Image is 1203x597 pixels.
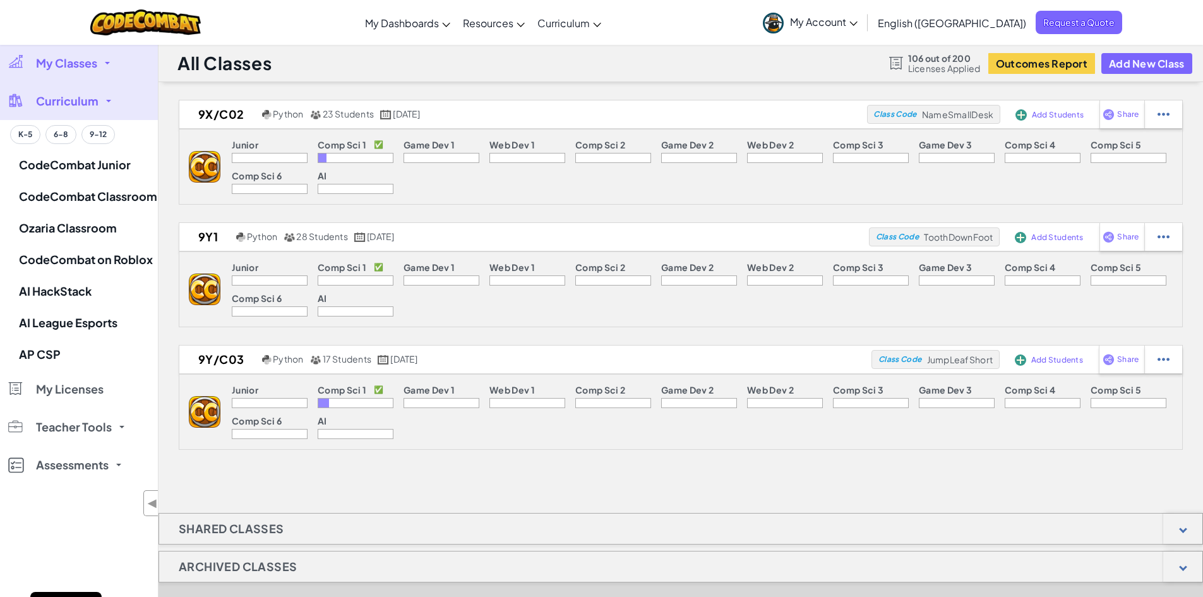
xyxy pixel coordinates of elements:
[179,350,871,369] a: 9Y/C03 Python 17 Students [DATE]
[1091,262,1141,272] p: Comp Sci 5
[790,15,858,28] span: My Account
[747,262,794,272] p: Web Dev 2
[747,140,794,150] p: Web Dev 2
[463,16,513,30] span: Resources
[1005,262,1055,272] p: Comp Sci 4
[1117,111,1139,118] span: Share
[36,57,97,69] span: My Classes
[359,6,457,40] a: My Dashboards
[284,232,295,242] img: MultipleUsers.png
[757,3,864,42] a: My Account
[919,140,972,150] p: Game Dev 3
[922,109,993,120] span: NameSmallDesk
[318,416,327,426] p: AI
[575,140,625,150] p: Comp Sci 2
[318,171,327,181] p: AI
[179,227,869,246] a: 9y1 Python 28 Students [DATE]
[189,151,220,183] img: logo
[1103,231,1115,243] img: IconShare_Purple.svg
[262,110,272,119] img: python.png
[177,51,272,75] h1: All Classes
[1005,385,1055,395] p: Comp Sci 4
[36,95,99,107] span: Curriculum
[1032,111,1084,119] span: Add Students
[232,293,282,303] p: Comp Sci 6
[1103,109,1115,120] img: IconShare_Purple.svg
[537,16,590,30] span: Curriculum
[390,353,417,365] span: [DATE]
[36,421,112,433] span: Teacher Tools
[273,353,303,365] span: Python
[10,125,40,144] button: K-5
[236,232,246,242] img: python.png
[908,63,981,73] span: Licenses Applied
[81,125,115,144] button: 9-12
[310,110,321,119] img: MultipleUsers.png
[318,385,366,395] p: Comp Sci 1
[378,355,389,365] img: calendar.svg
[1158,354,1170,365] img: IconStudentEllipsis.svg
[232,385,258,395] p: Junior
[296,231,348,242] span: 28 Students
[147,494,158,512] span: ◀
[318,262,366,272] p: Comp Sci 1
[1031,356,1083,364] span: Add Students
[404,262,455,272] p: Game Dev 1
[833,262,883,272] p: Comp Sci 3
[404,140,455,150] p: Game Dev 1
[232,140,258,150] p: Junior
[1015,354,1026,366] img: IconAddStudents.svg
[1031,234,1083,241] span: Add Students
[247,231,277,242] span: Python
[90,9,201,35] a: CodeCombat logo
[374,262,383,272] p: ✅
[1015,109,1027,121] img: IconAddStudents.svg
[1158,109,1170,120] img: IconStudentEllipsis.svg
[1117,356,1139,363] span: Share
[1101,53,1192,74] button: Add New Class
[1036,11,1122,34] a: Request a Quote
[878,16,1026,30] span: English ([GEOGRAPHIC_DATA])
[273,108,303,119] span: Python
[159,551,316,582] h1: Archived Classes
[232,416,282,426] p: Comp Sci 6
[878,356,921,363] span: Class Code
[575,262,625,272] p: Comp Sci 2
[310,355,321,365] img: MultipleUsers.png
[988,53,1095,74] button: Outcomes Report
[189,396,220,428] img: logo
[232,171,282,181] p: Comp Sci 6
[318,293,327,303] p: AI
[232,262,258,272] p: Junior
[876,233,919,241] span: Class Code
[661,262,714,272] p: Game Dev 2
[1158,231,1170,243] img: IconStudentEllipsis.svg
[262,355,272,365] img: python.png
[908,53,981,63] span: 106 out of 200
[323,108,374,119] span: 23 Students
[661,140,714,150] p: Game Dev 2
[531,6,607,40] a: Curriculum
[489,140,535,150] p: Web Dev 1
[1005,140,1055,150] p: Comp Sci 4
[1091,385,1141,395] p: Comp Sci 5
[189,274,220,305] img: logo
[179,105,867,124] a: 9x/c02 Python 23 Students [DATE]
[404,385,455,395] p: Game Dev 1
[919,385,972,395] p: Game Dev 3
[374,385,383,395] p: ✅
[747,385,794,395] p: Web Dev 2
[365,16,439,30] span: My Dashboards
[45,125,76,144] button: 6-8
[10,125,115,144] div: Grade band filter
[575,385,625,395] p: Comp Sci 2
[179,227,233,246] h2: 9y1
[354,232,366,242] img: calendar.svg
[873,111,916,118] span: Class Code
[323,353,372,365] span: 17 Students
[393,108,420,119] span: [DATE]
[374,140,383,150] p: ✅
[36,383,104,395] span: My Licenses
